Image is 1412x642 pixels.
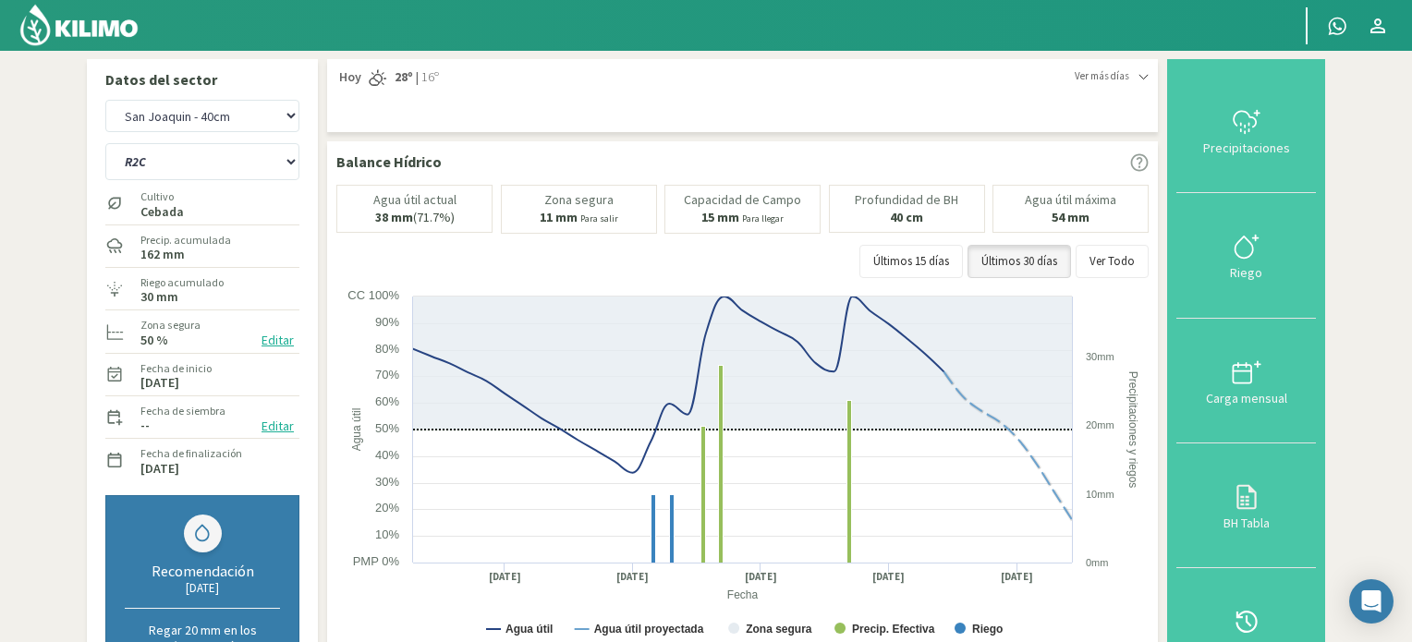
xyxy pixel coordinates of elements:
[727,588,759,601] text: Fecha
[972,623,1003,636] text: Riego
[580,212,618,224] small: Para salir
[140,377,179,389] label: [DATE]
[375,315,399,329] text: 90%
[140,317,201,333] label: Zona segura
[416,68,419,87] span: |
[1176,443,1316,568] button: BH Tabla
[1076,245,1149,278] button: Ver Todo
[1025,193,1116,207] p: Agua útil máxima
[336,68,361,87] span: Hoy
[540,209,578,225] b: 11 mm
[140,232,231,248] label: Precip. acumulada
[140,419,150,431] label: --
[140,248,185,260] label: 162 mm
[1075,68,1129,84] span: Ver más días
[140,463,179,475] label: [DATE]
[1182,266,1310,279] div: Riego
[125,580,280,596] div: [DATE]
[373,193,456,207] p: Agua útil actual
[1052,209,1089,225] b: 54 mm
[375,209,413,225] b: 38 mm
[1176,319,1316,443] button: Carga mensual
[745,570,777,584] text: [DATE]
[419,68,439,87] span: 16º
[375,527,399,541] text: 10%
[375,501,399,515] text: 20%
[140,360,212,377] label: Fecha de inicio
[1182,516,1310,529] div: BH Tabla
[375,475,399,489] text: 30%
[18,3,140,47] img: Kilimo
[1126,370,1139,488] text: Precipitaciones y riegos
[375,211,455,224] p: (71.7%)
[140,206,184,218] label: Cebada
[1086,557,1108,568] text: 0mm
[1001,570,1033,584] text: [DATE]
[489,570,521,584] text: [DATE]
[742,212,784,224] small: Para llegar
[544,193,614,207] p: Zona segura
[701,209,739,225] b: 15 mm
[105,68,299,91] p: Datos del sector
[855,193,958,207] p: Profundidad de BH
[505,623,553,636] text: Agua útil
[746,623,812,636] text: Zona segura
[1182,392,1310,405] div: Carga mensual
[140,188,184,205] label: Cultivo
[375,394,399,408] text: 60%
[140,334,168,346] label: 50 %
[1086,419,1114,430] text: 20mm
[375,368,399,382] text: 70%
[859,245,963,278] button: Últimos 15 días
[616,570,649,584] text: [DATE]
[1176,193,1316,318] button: Riego
[353,554,400,568] text: PMP 0%
[256,330,299,351] button: Editar
[375,421,399,435] text: 50%
[336,151,442,173] p: Balance Hídrico
[125,562,280,580] div: Recomendación
[395,68,413,85] strong: 28º
[890,209,923,225] b: 40 cm
[1086,351,1114,362] text: 30mm
[350,407,363,451] text: Agua útil
[684,193,801,207] p: Capacidad de Campo
[852,623,935,636] text: Precip. Efectiva
[872,570,905,584] text: [DATE]
[1182,141,1310,154] div: Precipitaciones
[347,288,399,302] text: CC 100%
[968,245,1071,278] button: Últimos 30 días
[256,416,299,437] button: Editar
[1349,579,1394,624] div: Open Intercom Messenger
[1086,489,1114,500] text: 10mm
[140,274,224,291] label: Riego acumulado
[140,445,242,462] label: Fecha de finalización
[375,448,399,462] text: 40%
[375,342,399,356] text: 80%
[140,403,225,419] label: Fecha de siembra
[1176,68,1316,193] button: Precipitaciones
[594,623,704,636] text: Agua útil proyectada
[140,291,178,303] label: 30 mm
